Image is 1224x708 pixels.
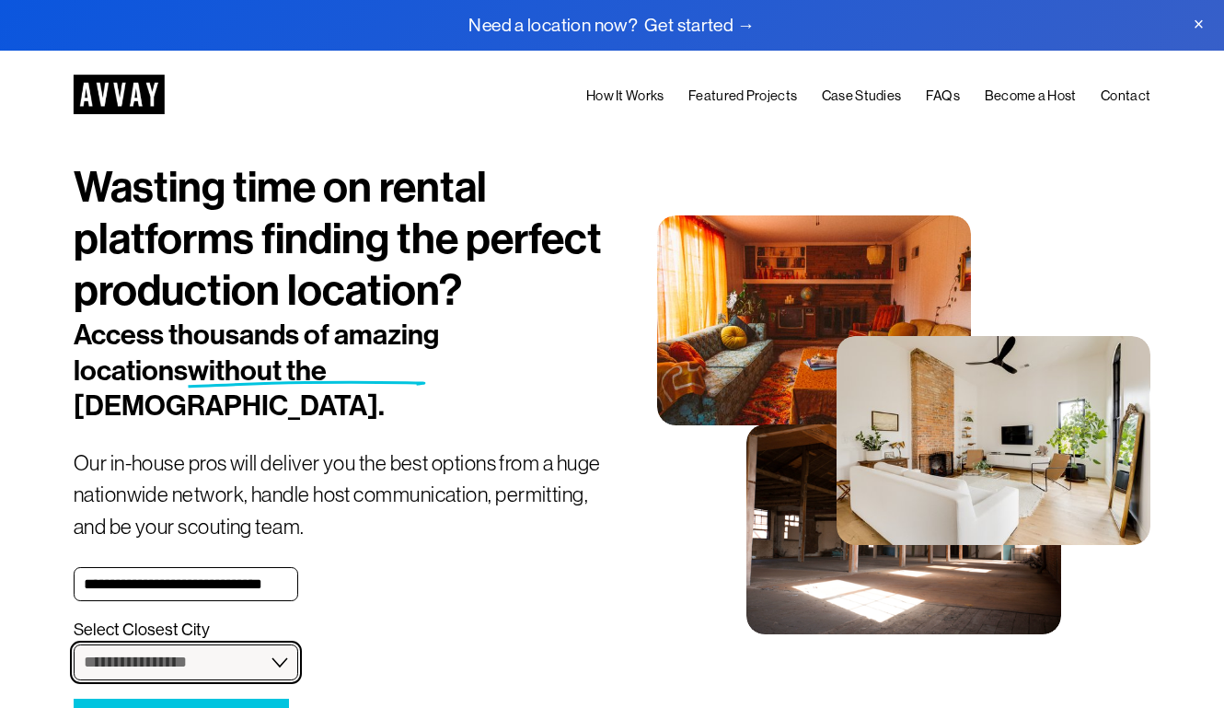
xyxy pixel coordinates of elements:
a: How It Works [586,84,664,107]
p: Our in-house pros will deliver you the best options from a huge nationwide network, handle host c... [74,447,612,542]
a: Case Studies [822,84,902,107]
a: Featured Projects [688,84,797,107]
a: FAQs [926,84,960,107]
a: Become a Host [985,84,1077,107]
h1: Wasting time on rental platforms finding the perfect production location? [74,162,612,318]
span: without the [DEMOGRAPHIC_DATA]. [74,354,385,424]
span: Select Closest City [74,620,210,641]
a: Contact [1101,84,1150,107]
img: AVVAY - The First Nationwide Location Scouting Co. [74,75,165,114]
select: Select Closest City [74,644,298,680]
h2: Access thousands of amazing locations [74,318,523,424]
